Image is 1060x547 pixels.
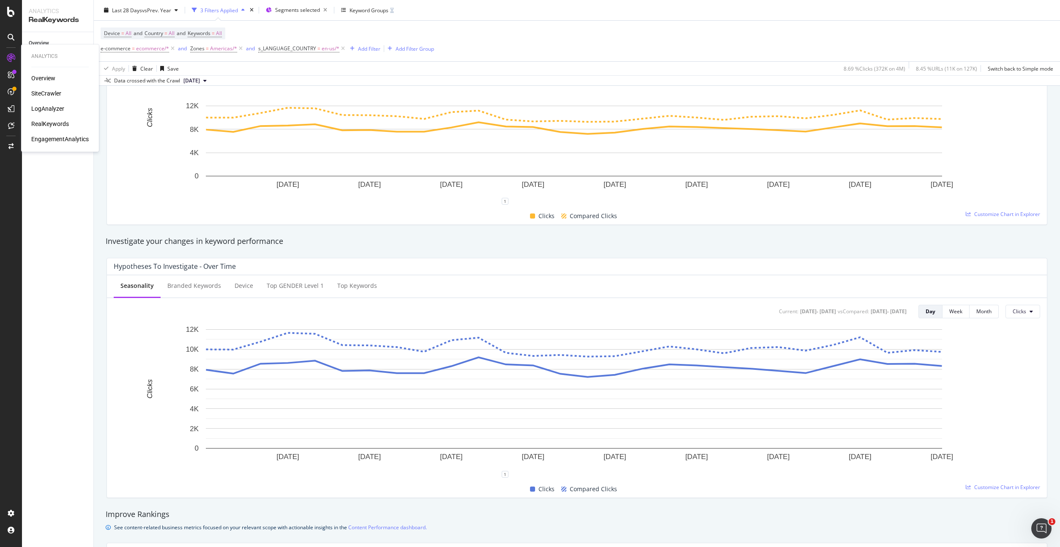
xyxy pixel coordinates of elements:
[685,453,708,461] text: [DATE]
[190,424,199,432] text: 2K
[974,484,1040,491] span: Customize Chart in Explorer
[121,30,124,37] span: =
[522,181,545,189] text: [DATE]
[132,45,135,52] span: =
[246,44,255,52] button: and
[767,181,790,189] text: [DATE]
[190,385,199,393] text: 6K
[101,62,125,75] button: Apply
[974,211,1040,218] span: Customize Chart in Explorer
[358,181,381,189] text: [DATE]
[31,74,55,82] a: Overview
[190,149,199,157] text: 4K
[849,181,871,189] text: [DATE]
[916,65,977,72] div: 8.45 % URLs ( 11K on 127K )
[164,30,167,37] span: =
[267,282,324,290] div: Top GENDER Level 1
[1005,305,1040,318] button: Clicks
[276,181,299,189] text: [DATE]
[1031,518,1052,539] iframe: Intercom live chat
[322,43,339,55] span: en-us/*
[212,30,215,37] span: =
[918,305,943,318] button: Day
[186,102,199,110] text: 12K
[31,104,64,113] a: LogAnalyzer
[134,30,142,37] span: and
[926,308,935,315] div: Day
[190,365,199,373] text: 8K
[31,89,61,98] a: SiteCrawler
[988,65,1053,72] div: Switch back to Simple mode
[29,15,87,25] div: RealKeywords
[384,44,434,54] button: Add Filter Group
[502,471,508,478] div: 1
[142,6,171,14] span: vs Prev. Year
[146,379,154,399] text: Clicks
[604,453,626,461] text: [DATE]
[570,484,617,494] span: Compared Clicks
[183,77,200,85] span: 2025 Sep. 19th
[190,405,199,413] text: 4K
[145,30,163,37] span: Country
[317,45,320,52] span: =
[136,43,169,55] span: ecommerce/*
[976,308,992,315] div: Month
[1013,308,1026,315] span: Clicks
[210,43,237,55] span: Americas/*
[522,453,545,461] text: [DATE]
[178,44,187,52] button: and
[190,45,205,52] span: Zones
[195,172,199,180] text: 0
[347,44,380,54] button: Add Filter
[396,45,434,52] div: Add Filter Group
[106,523,1048,532] div: info banner
[104,30,120,37] span: Device
[129,62,153,75] button: Clear
[29,39,87,48] a: Overview
[338,3,397,17] button: Keyword Groups
[871,308,907,315] div: [DATE] - [DATE]
[140,65,153,72] div: Clear
[931,453,953,461] text: [DATE]
[248,6,255,14] div: times
[114,325,1034,474] svg: A chart.
[949,308,962,315] div: Week
[966,211,1040,218] a: Customize Chart in Explorer
[169,27,175,39] span: All
[146,108,154,127] text: Clicks
[186,79,199,87] text: 16K
[984,62,1053,75] button: Switch back to Simple mode
[767,453,790,461] text: [DATE]
[358,453,381,461] text: [DATE]
[114,262,236,271] div: Hypotheses to Investigate - Over Time
[31,135,89,143] div: EngagementAnalytics
[112,65,125,72] div: Apply
[190,126,199,134] text: 8K
[966,484,1040,491] a: Customize Chart in Explorer
[570,211,617,221] span: Compared Clicks
[844,65,905,72] div: 8.69 % Clicks ( 372K on 4M )
[101,3,181,17] button: Last 28 DaysvsPrev. Year
[106,509,1048,520] div: Improve Rankings
[31,53,89,60] div: Analytics
[167,282,221,290] div: Branded Keywords
[177,30,186,37] span: and
[114,77,180,85] div: Data crossed with the Crawl
[216,27,222,39] span: All
[114,55,1034,201] svg: A chart.
[31,120,69,128] div: RealKeywords
[350,6,388,14] div: Keyword Groups
[195,444,199,452] text: 0
[101,45,131,52] span: e-commerce
[931,181,953,189] text: [DATE]
[246,45,255,52] div: and
[157,62,179,75] button: Save
[180,76,210,86] button: [DATE]
[358,45,380,52] div: Add Filter
[348,523,427,532] a: Content Performance dashboard.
